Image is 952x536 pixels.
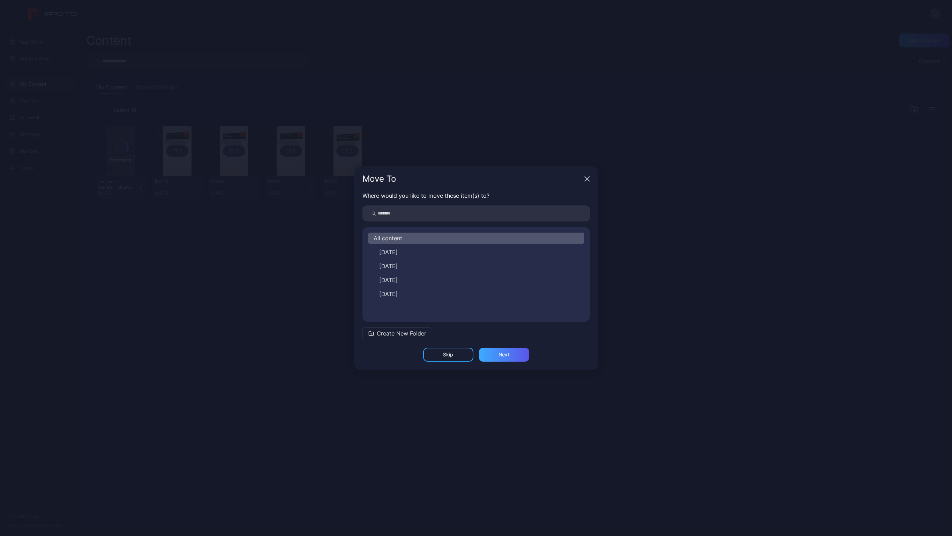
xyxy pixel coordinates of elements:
[368,247,584,258] button: [DATE]
[423,348,473,362] button: Skip
[368,288,584,300] button: [DATE]
[362,175,582,183] div: Move To
[368,261,584,272] button: [DATE]
[479,348,529,362] button: Next
[443,352,453,357] div: Skip
[379,248,398,256] span: [DATE]
[379,262,398,270] span: [DATE]
[379,276,398,284] span: [DATE]
[368,274,584,286] button: [DATE]
[499,352,509,357] div: Next
[377,329,426,338] span: Create New Folder
[362,327,432,339] button: Create New Folder
[374,234,402,242] span: All content
[379,290,398,298] span: [DATE]
[362,191,590,200] p: Where would you like to move these item(s) to?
